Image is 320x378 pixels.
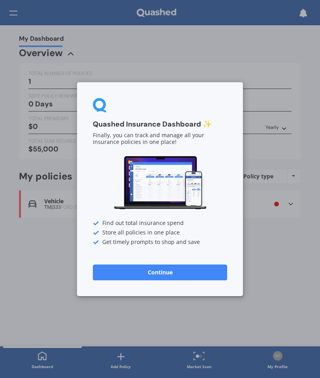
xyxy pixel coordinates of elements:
[93,239,227,245] div: Get timely prompts to shop and save
[93,132,227,146] p: Finally, you can track and manage all your insurance policies in one place!
[93,229,227,236] div: Store all policies in one place
[113,155,207,211] img: Dashboard
[93,220,227,226] div: Find out total insurance spend
[93,264,227,280] button: Continue
[93,120,227,129] h3: Quashed Insurance Dashboard ✨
